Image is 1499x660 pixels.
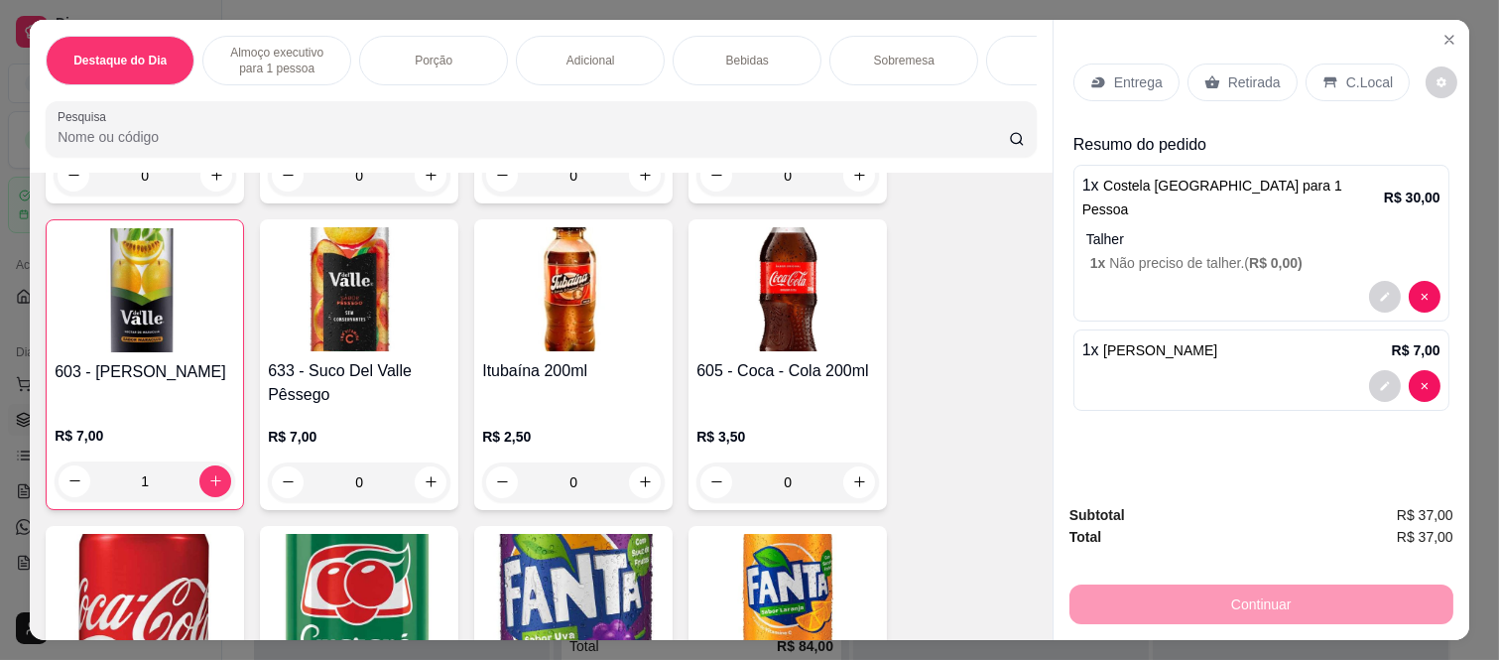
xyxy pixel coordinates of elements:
img: product-image [268,534,450,658]
p: Almoço executivo para 1 pessoa [219,45,334,76]
p: C.Local [1346,72,1393,92]
p: 1 x [1082,174,1384,221]
img: product-image [54,534,236,658]
p: R$ 7,00 [55,426,235,446]
button: decrease-product-quantity [59,465,90,497]
img: product-image [268,227,450,351]
p: Destaque do Dia [73,53,167,68]
p: R$ 2,50 [482,427,665,447]
p: Resumo do pedido [1073,133,1449,157]
strong: Total [1069,529,1101,545]
button: decrease-product-quantity [1369,370,1401,402]
p: Talher [1086,229,1440,249]
p: R$ 7,00 [268,427,450,447]
button: increase-product-quantity [843,466,875,498]
p: 1 x [1082,338,1218,362]
button: decrease-product-quantity [58,160,89,192]
img: product-image [55,228,235,352]
p: R$ 7,00 [1392,340,1440,360]
button: decrease-product-quantity [700,160,732,192]
img: product-image [482,534,665,658]
p: Porção [415,53,452,68]
h4: 603 - [PERSON_NAME] [55,360,235,384]
button: increase-product-quantity [200,160,232,192]
button: decrease-product-quantity [700,466,732,498]
button: decrease-product-quantity [1409,370,1440,402]
h4: 633 - Suco Del Valle Pêssego [268,359,450,407]
span: Costela [GEOGRAPHIC_DATA] para 1 Pessoa [1082,178,1342,217]
button: decrease-product-quantity [272,160,304,192]
p: Bebidas [726,53,769,68]
img: product-image [696,227,879,351]
button: decrease-product-quantity [1426,66,1457,98]
h4: 605 - Coca - Cola 200ml [696,359,879,383]
button: increase-product-quantity [415,466,446,498]
span: 1 x [1090,255,1109,271]
p: Entrega [1114,72,1163,92]
img: product-image [696,534,879,658]
span: R$ 37,00 [1397,504,1453,526]
button: Close [1434,24,1465,56]
button: decrease-product-quantity [486,466,518,498]
button: increase-product-quantity [843,160,875,192]
p: Retirada [1228,72,1281,92]
button: increase-product-quantity [199,465,231,497]
button: increase-product-quantity [629,466,661,498]
button: decrease-product-quantity [1369,281,1401,313]
img: product-image [482,227,665,351]
p: Sobremesa [874,53,935,68]
button: decrease-product-quantity [1409,281,1440,313]
p: Adicional [566,53,615,68]
button: increase-product-quantity [629,160,661,192]
input: Pesquisa [58,127,1009,147]
span: R$ 37,00 [1397,526,1453,548]
button: decrease-product-quantity [272,466,304,498]
span: [PERSON_NAME] [1103,342,1217,358]
p: R$ 3,50 [696,427,879,447]
h4: Itubaína 200ml [482,359,665,383]
p: R$ 30,00 [1384,188,1440,207]
label: Pesquisa [58,108,113,125]
p: Não preciso de talher. ( [1090,253,1440,273]
strong: Subtotal [1069,507,1125,523]
button: increase-product-quantity [415,160,446,192]
button: decrease-product-quantity [486,160,518,192]
span: R$ 0,00 ) [1249,255,1303,271]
